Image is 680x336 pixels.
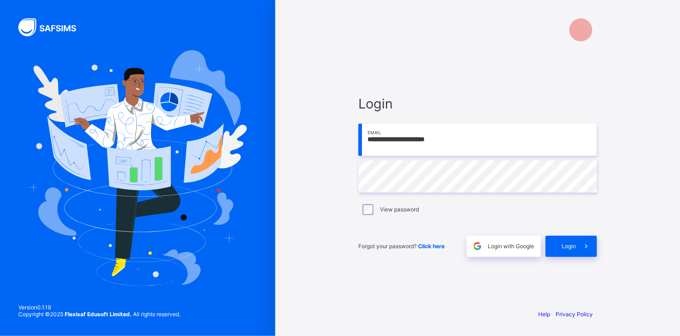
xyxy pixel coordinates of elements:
[418,243,445,250] a: Click here
[18,311,180,318] span: Copyright © 2025 All rights reserved.
[380,206,419,213] label: View password
[65,311,132,318] strong: Flexisaf Edusoft Limited.
[358,243,445,250] span: Forgot your password?
[488,243,534,250] span: Login with Google
[28,50,247,285] img: Hero Image
[18,304,180,311] span: Version 0.1.19
[18,18,87,36] img: SAFSIMS Logo
[562,243,576,250] span: Login
[538,311,550,318] a: Help
[472,241,483,251] img: google.396cfc9801f0270233282035f929180a.svg
[556,311,593,318] a: Privacy Policy
[358,96,597,112] span: Login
